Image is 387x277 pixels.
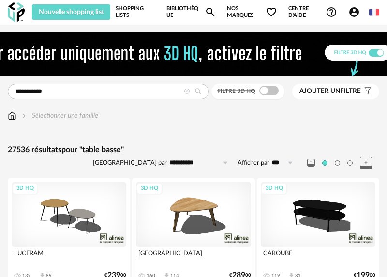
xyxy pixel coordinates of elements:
[12,183,38,195] div: 3D HQ
[136,247,251,266] div: [GEOGRAPHIC_DATA]
[361,87,372,95] span: Filter icon
[369,7,379,17] img: fr
[8,2,25,22] img: OXP
[116,4,156,20] a: Shopping Lists
[20,111,98,121] div: Sélectionner une famille
[93,159,167,167] label: [GEOGRAPHIC_DATA] par
[8,145,379,155] div: 27536 résultats
[12,247,126,266] div: LUCERAM
[205,6,216,18] span: Magnify icon
[238,159,269,167] label: Afficher par
[261,183,287,195] div: 3D HQ
[292,84,379,99] button: Ajouter unfiltre Filter icon
[299,88,340,94] span: Ajouter un
[348,6,364,18] span: Account Circle icon
[348,6,360,18] span: Account Circle icon
[266,6,277,18] span: Heart Outline icon
[136,183,163,195] div: 3D HQ
[61,146,124,154] span: pour "table basse"
[166,4,216,20] a: BibliothèqueMagnify icon
[217,88,255,94] span: Filtre 3D HQ
[261,247,375,266] div: CAROUBE
[227,4,277,20] span: Nos marques
[326,6,337,18] span: Help Circle Outline icon
[299,87,361,95] span: filtre
[39,9,104,15] span: Nouvelle shopping list
[32,4,110,20] button: Nouvelle shopping list
[288,5,338,19] span: Centre d'aideHelp Circle Outline icon
[8,111,16,121] img: svg+xml;base64,PHN2ZyB3aWR0aD0iMTYiIGhlaWdodD0iMTciIHZpZXdCb3g9IjAgMCAxNiAxNyIgZmlsbD0ibm9uZSIgeG...
[20,111,28,121] img: svg+xml;base64,PHN2ZyB3aWR0aD0iMTYiIGhlaWdodD0iMTYiIHZpZXdCb3g9IjAgMCAxNiAxNiIgZmlsbD0ibm9uZSIgeG...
